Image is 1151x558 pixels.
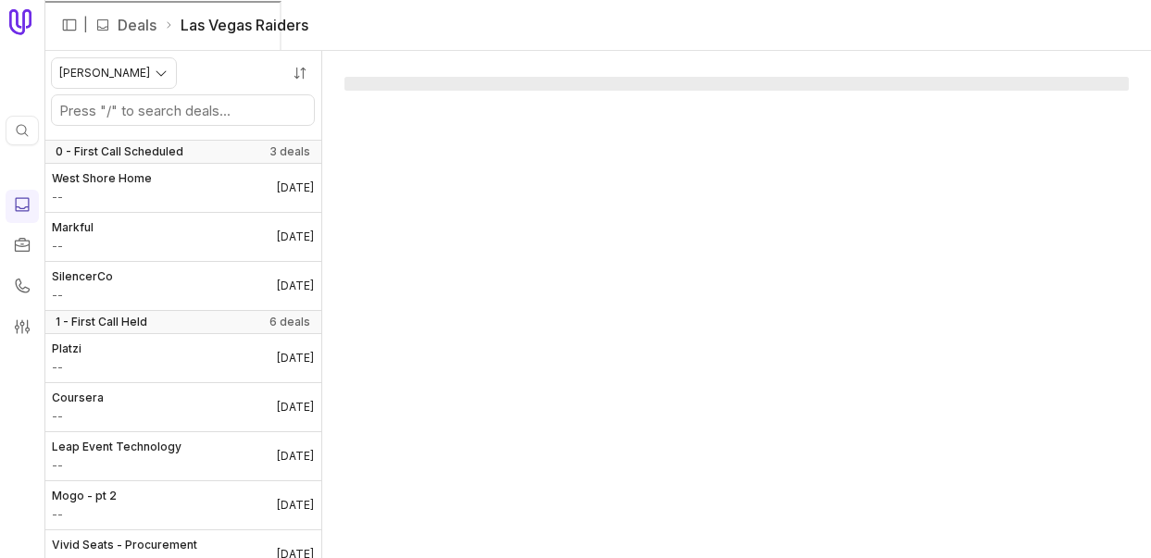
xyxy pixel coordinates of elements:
span: Markful [52,220,94,235]
button: Sort by [286,59,314,87]
span: | [83,14,88,36]
a: West Shore Home--[DATE] [44,164,321,212]
span: Platzi [52,341,81,356]
a: Coursera--[DATE] [44,383,321,431]
a: Mogo - pt 2--[DATE] [44,481,321,529]
a: Leap Event Technology--[DATE] [44,432,321,480]
span: Amount [52,239,94,254]
a: Markful--[DATE] [44,213,321,261]
span: SilencerCo [52,269,113,284]
button: Expand sidebar [56,11,83,39]
li: Las Vegas Raiders [164,14,308,36]
span: Leap Event Technology [52,440,181,454]
span: Coursera [52,391,104,405]
span: ‌ [344,77,1129,91]
span: 3 deals [269,144,310,159]
span: 6 deals [269,315,310,329]
time: Deal Close Date [277,229,314,244]
a: Platzi--[DATE] [44,334,321,382]
input: Search deals by name [52,95,314,125]
time: Deal Close Date [277,180,314,195]
span: West Shore Home [52,171,152,186]
span: Amount [52,190,152,205]
span: Vivid Seats - Procurement [52,538,197,552]
nav: Deals [44,51,322,558]
span: 1 - First Call Held [56,315,147,329]
time: Deal Close Date [277,400,314,415]
span: Amount [52,288,113,303]
a: Deals [118,14,156,36]
span: Amount [52,458,181,473]
time: Deal Close Date [277,351,314,366]
span: Amount [52,507,117,522]
span: 0 - First Call Scheduled [56,144,183,159]
span: Amount [52,409,104,424]
span: Mogo - pt 2 [52,489,117,503]
a: SilencerCo--[DATE] [44,262,321,310]
span: Amount [52,360,81,375]
time: Deal Close Date [277,279,314,293]
time: Deal Close Date [277,498,314,513]
time: Deal Close Date [277,449,314,464]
